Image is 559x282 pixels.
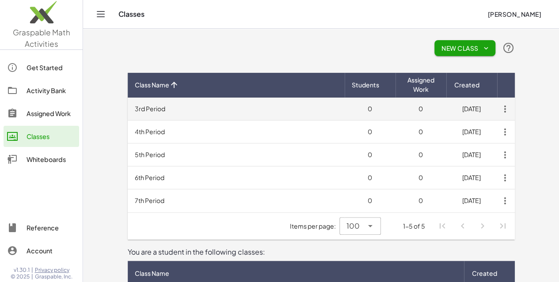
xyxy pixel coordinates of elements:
[27,222,76,233] div: Reference
[290,222,339,231] span: Items per page:
[128,189,345,212] td: 7th Period
[27,245,76,256] div: Account
[128,247,515,257] div: You are a student in the following classes:
[441,44,488,52] span: New Class
[128,166,345,189] td: 6th Period
[446,143,497,166] td: [DATE]
[403,222,425,231] div: 1-5 of 5
[4,126,79,147] a: Classes
[4,217,79,238] a: Reference
[14,267,30,274] span: v1.30.1
[27,154,76,165] div: Whiteboards
[432,216,513,237] nav: Pagination Navigation
[352,80,379,90] span: Students
[345,120,395,143] td: 0
[446,189,497,212] td: [DATE]
[13,27,70,49] span: Graspable Math Activities
[418,128,423,135] span: 0
[4,103,79,124] a: Assigned Work
[418,173,423,181] span: 0
[446,98,497,120] td: [DATE]
[128,98,345,120] td: 3rd Period
[345,189,395,212] td: 0
[345,166,395,189] td: 0
[418,105,423,113] span: 0
[135,80,169,90] span: Class Name
[345,98,395,120] td: 0
[31,273,33,280] span: |
[434,40,495,56] button: New Class
[4,80,79,101] a: Activity Bank
[472,269,497,278] span: Created
[418,150,423,158] span: 0
[135,269,169,278] span: Class Name
[11,273,30,280] span: © 2025
[128,120,345,143] td: 4th Period
[27,108,76,119] div: Assigned Work
[128,143,345,166] td: 5th Period
[4,240,79,261] a: Account
[446,166,497,189] td: [DATE]
[94,7,108,21] button: Toggle navigation
[31,267,33,274] span: |
[35,267,72,274] a: Privacy policy
[487,10,541,18] span: [PERSON_NAME]
[27,85,76,96] div: Activity Bank
[454,80,479,90] span: Created
[27,62,76,73] div: Get Started
[27,131,76,142] div: Classes
[345,143,395,166] td: 0
[446,120,497,143] td: [DATE]
[403,75,439,94] span: Assigned Work
[4,149,79,170] a: Whiteboards
[418,196,423,204] span: 0
[35,273,72,280] span: Graspable, Inc.
[4,57,79,78] a: Get Started
[346,221,360,231] span: 100
[480,6,548,22] button: [PERSON_NAME]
